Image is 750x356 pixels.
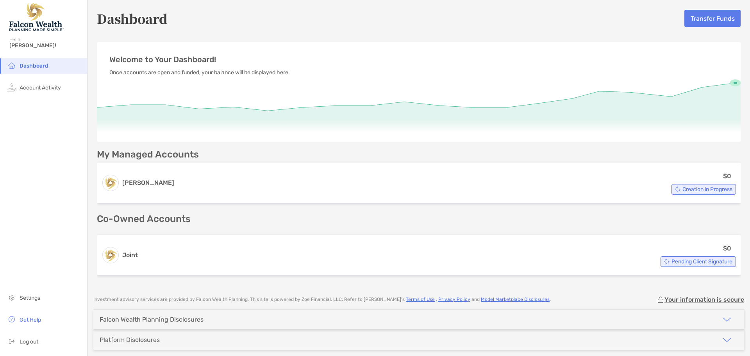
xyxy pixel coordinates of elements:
[671,259,732,264] span: Pending Client Signature
[109,55,728,64] p: Welcome to Your Dashboard!
[122,250,138,260] h3: Joint
[722,315,732,324] img: icon arrow
[723,243,731,253] p: $0
[103,247,118,263] img: logo account
[722,335,732,345] img: icon arrow
[684,10,741,27] button: Transfer Funds
[97,9,168,27] h5: Dashboard
[103,175,118,191] img: logo account
[9,3,64,31] img: Falcon Wealth Planning Logo
[20,63,48,69] span: Dashboard
[7,61,16,70] img: household icon
[100,336,160,343] div: Platform Disclosures
[122,178,174,188] h3: [PERSON_NAME]
[93,297,551,302] p: Investment advisory services are provided by Falcon Wealth Planning . This site is powered by Zoe...
[7,315,16,324] img: get-help icon
[97,150,199,159] p: My Managed Accounts
[481,297,550,302] a: Model Marketplace Disclosures
[100,316,204,323] div: Falcon Wealth Planning Disclosures
[675,186,680,192] img: Account Status icon
[664,296,744,303] p: Your information is secure
[20,84,61,91] span: Account Activity
[109,68,728,77] p: Once accounts are open and funded, your balance will be displayed here.
[97,214,741,224] p: Co-Owned Accounts
[7,336,16,346] img: logout icon
[20,338,38,345] span: Log out
[682,187,732,191] span: Creation in Progress
[723,171,731,181] p: $0
[7,293,16,302] img: settings icon
[20,295,40,301] span: Settings
[9,42,82,49] span: [PERSON_NAME]!
[20,317,41,323] span: Get Help
[438,297,470,302] a: Privacy Policy
[664,259,670,264] img: Account Status icon
[7,82,16,92] img: activity icon
[406,297,435,302] a: Terms of Use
